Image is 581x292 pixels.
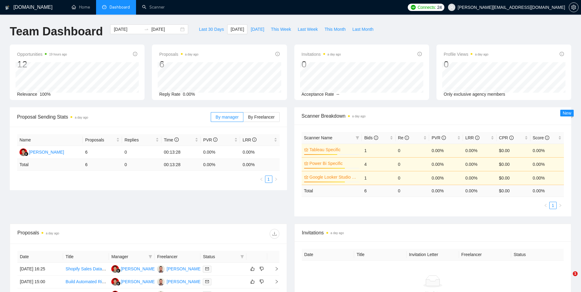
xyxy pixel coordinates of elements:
[310,174,358,180] a: Google Looker Studio Specific
[463,185,497,197] td: 0.00 %
[63,276,109,288] td: Build Automated Risk Management Reports Using ChatGPT & Data Analytics
[354,249,407,261] th: Title
[352,26,373,33] span: Last Month
[298,26,318,33] span: Last Week
[463,171,497,185] td: 0.00%
[20,148,27,156] img: RS
[17,134,83,146] th: Name
[429,144,463,157] td: 0.00%
[475,136,479,140] span: info-circle
[563,111,571,116] span: New
[429,157,463,171] td: 0.00%
[63,263,109,276] td: Shopify Sales Data Analyst for Looker Dashboard
[265,176,272,183] a: 1
[109,5,130,10] span: Dashboard
[463,157,497,171] td: 0.00%
[227,24,247,34] button: [DATE]
[560,52,564,56] span: info-circle
[161,146,201,159] td: 00:13:28
[270,229,279,239] button: download
[157,266,202,271] a: NE[PERSON_NAME]
[201,159,240,171] td: 0.00 %
[133,52,137,56] span: info-circle
[201,146,240,159] td: 0.00%
[530,144,564,157] td: 0.00%
[362,171,395,185] td: 1
[509,136,514,140] span: info-circle
[199,26,224,33] span: Last 30 Days
[116,269,120,273] img: gigradar-bm.png
[161,159,201,171] td: 00:13:28
[155,251,200,263] th: Freelancer
[147,252,153,261] span: filter
[29,149,64,155] div: [PERSON_NAME]
[111,279,156,284] a: RS[PERSON_NAME]
[407,249,459,261] th: Invitation Letter
[203,137,217,142] span: PVR
[442,136,446,140] span: info-circle
[331,231,344,235] time: a day ago
[304,175,308,179] span: crown
[260,266,264,271] span: dislike
[304,135,332,140] span: Scanner Name
[396,185,429,197] td: 0
[418,4,436,11] span: Connects:
[83,134,122,146] th: Proposals
[411,5,416,10] img: upwork-logo.png
[144,27,149,32] span: swap-right
[17,159,83,171] td: Total
[247,24,267,34] button: [DATE]
[511,249,564,261] th: Status
[185,53,199,56] time: a day ago
[149,255,152,258] span: filter
[459,249,511,261] th: Freelancer
[102,5,106,9] span: dashboard
[272,176,280,183] button: right
[239,252,245,261] span: filter
[325,26,346,33] span: This Month
[159,59,198,70] div: 6
[302,51,341,58] span: Invitations
[560,271,575,286] iframe: Intercom live chat
[240,146,279,159] td: 0.00%
[530,185,564,197] td: 0.00 %
[533,135,549,140] span: Score
[321,24,349,34] button: This Month
[17,92,37,97] span: Relevance
[195,24,227,34] button: Last 30 Days
[418,52,422,56] span: info-circle
[122,159,161,171] td: 0
[274,177,278,181] span: right
[267,24,294,34] button: This Week
[249,265,256,272] button: like
[398,135,409,140] span: Re
[174,137,179,142] span: info-circle
[275,52,280,56] span: info-circle
[362,185,395,197] td: 6
[270,280,279,284] span: right
[205,267,209,271] span: mail
[396,144,429,157] td: 0
[270,231,279,236] span: download
[183,92,195,97] span: 0.00%
[304,161,308,166] span: crown
[10,24,103,39] h1: Team Dashboard
[109,251,155,263] th: Manager
[250,266,255,271] span: like
[405,136,409,140] span: info-circle
[151,26,179,33] input: End date
[356,136,359,140] span: filter
[17,263,63,276] td: [DATE] 16:25
[85,137,115,143] span: Proposals
[304,148,308,152] span: crown
[260,177,263,181] span: left
[497,157,530,171] td: $0.00
[549,202,557,209] li: 1
[349,24,377,34] button: Last Month
[258,278,265,285] button: dislike
[83,159,122,171] td: 6
[258,176,265,183] button: left
[258,265,265,272] button: dislike
[114,26,142,33] input: Start date
[429,185,463,197] td: 0.00 %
